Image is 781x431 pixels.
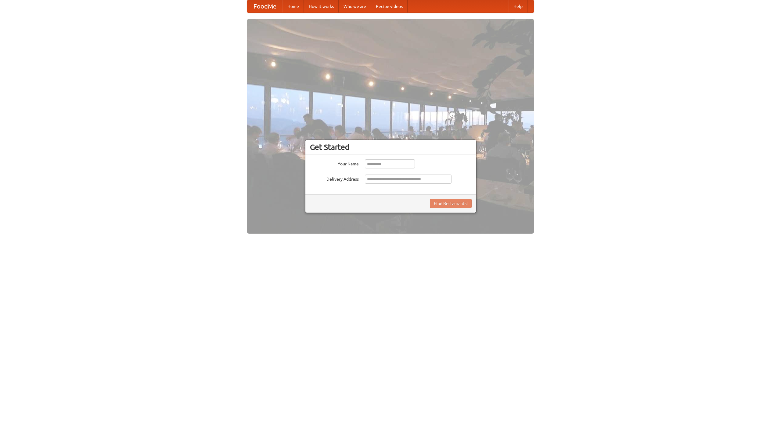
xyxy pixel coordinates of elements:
a: How it works [304,0,339,12]
a: Help [509,0,527,12]
button: Find Restaurants! [430,199,472,208]
h3: Get Started [310,143,472,152]
a: FoodMe [247,0,283,12]
a: Who we are [339,0,371,12]
a: Recipe videos [371,0,408,12]
label: Delivery Address [310,175,359,182]
a: Home [283,0,304,12]
label: Your Name [310,159,359,167]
